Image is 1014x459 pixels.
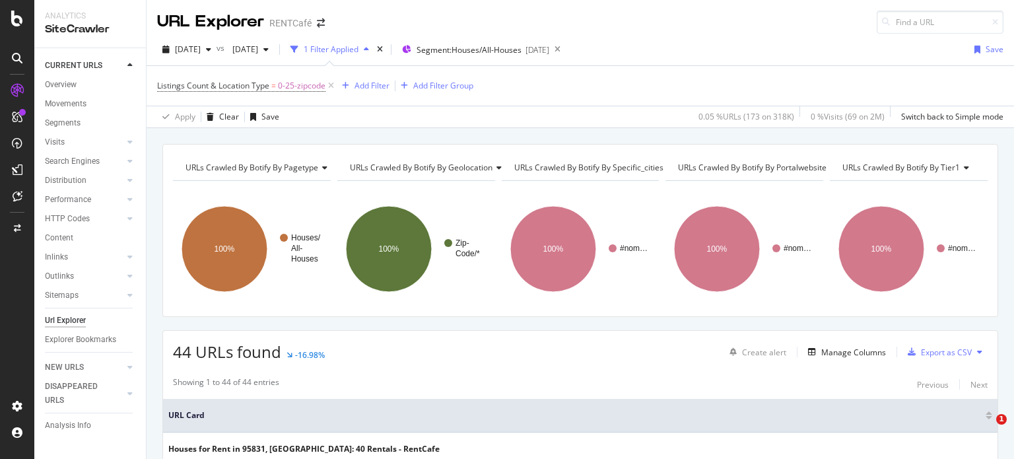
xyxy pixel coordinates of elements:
[877,11,1003,34] input: Find a URL
[45,231,73,245] div: Content
[45,231,137,245] a: Content
[502,192,658,306] svg: A chart.
[157,80,269,91] span: Listings Count & Location Type
[45,97,137,111] a: Movements
[317,18,325,28] div: arrow-right-arrow-left
[269,17,312,30] div: RENTCafé
[186,162,318,173] span: URLs Crawled By Botify By pagetype
[395,78,473,94] button: Add Filter Group
[45,333,137,347] a: Explorer Bookmarks
[157,11,264,33] div: URL Explorer
[45,135,65,149] div: Visits
[724,341,786,363] button: Create alert
[45,380,112,407] div: DISAPPEARED URLS
[413,80,473,91] div: Add Filter Group
[830,192,986,306] svg: A chart.
[45,97,86,111] div: Movements
[742,347,786,358] div: Create alert
[173,192,329,306] svg: A chart.
[917,376,949,392] button: Previous
[784,244,811,253] text: #nom…
[45,155,100,168] div: Search Engines
[417,44,522,55] span: Segment: Houses/All-Houses
[620,244,648,253] text: #nom…
[543,244,563,254] text: 100%
[45,314,86,328] div: Url Explorer
[665,192,821,306] svg: A chart.
[970,376,988,392] button: Next
[201,106,239,127] button: Clear
[271,80,276,91] span: =
[157,106,195,127] button: Apply
[902,341,972,363] button: Export as CSV
[215,244,235,254] text: 100%
[227,44,258,55] span: 2025 Jul. 29th
[840,157,980,178] h4: URLs Crawled By Botify By tier1
[996,414,1007,425] span: 1
[45,11,135,22] div: Analytics
[45,155,123,168] a: Search Engines
[45,78,77,92] div: Overview
[45,269,74,283] div: Outlinks
[291,244,302,253] text: All-
[842,162,960,173] span: URLs Crawled By Botify By tier1
[969,414,1001,446] iframe: Intercom live chat
[45,361,123,374] a: NEW URLS
[948,244,976,253] text: #nom…
[45,250,68,264] div: Inlinks
[986,44,1003,55] div: Save
[227,39,274,60] button: [DATE]
[45,193,123,207] a: Performance
[245,106,279,127] button: Save
[45,212,90,226] div: HTTP Codes
[675,157,846,178] h4: URLs Crawled By Botify By portalwebsite
[45,314,137,328] a: Url Explorer
[921,347,972,358] div: Export as CSV
[698,111,794,122] div: 0.05 % URLs ( 173 on 318K )
[917,379,949,390] div: Previous
[45,174,86,188] div: Distribution
[45,419,91,433] div: Analysis Info
[295,349,325,361] div: -16.98%
[291,233,321,242] text: Houses/
[378,244,399,254] text: 100%
[803,344,886,360] button: Manage Columns
[397,39,549,60] button: Segment:Houses/All-Houses[DATE]
[969,39,1003,60] button: Save
[175,111,195,122] div: Apply
[896,106,1003,127] button: Switch back to Simple mode
[347,157,512,178] h4: URLs Crawled By Botify By geolocation
[45,193,91,207] div: Performance
[45,22,135,37] div: SiteCrawler
[217,42,227,53] span: vs
[291,254,318,264] text: Houses
[175,44,201,55] span: 2025 Sep. 17th
[45,380,123,407] a: DISAPPEARED URLS
[45,78,137,92] a: Overview
[45,59,123,73] a: CURRENT URLS
[45,59,102,73] div: CURRENT URLS
[45,333,116,347] div: Explorer Bookmarks
[168,409,982,421] span: URL Card
[45,419,137,433] a: Analysis Info
[45,269,123,283] a: Outlinks
[45,289,79,302] div: Sitemaps
[278,77,325,95] span: 0-25-zipcode
[871,244,892,254] text: 100%
[173,341,281,363] span: 44 URLs found
[811,111,885,122] div: 0 % Visits ( 69 on 2M )
[514,162,663,173] span: URLs Crawled By Botify By specific_cities
[173,376,279,392] div: Showing 1 to 44 of 44 entries
[355,80,389,91] div: Add Filter
[337,192,493,306] svg: A chart.
[821,347,886,358] div: Manage Columns
[168,443,440,455] div: Houses for Rent in 95831, [GEOGRAPHIC_DATA]: 40 Rentals - RentCafe
[45,116,137,130] a: Segments
[901,111,1003,122] div: Switch back to Simple mode
[304,44,358,55] div: 1 Filter Applied
[45,289,123,302] a: Sitemaps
